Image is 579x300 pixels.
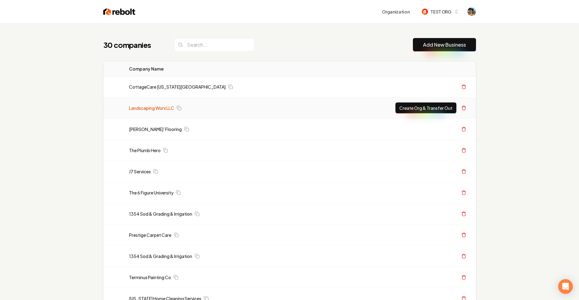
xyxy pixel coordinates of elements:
[129,126,182,132] a: [PERSON_NAME]' Flooring
[103,40,162,50] h1: 30 companies
[129,168,151,175] a: J7 Services
[129,84,226,90] a: CottageCare [US_STATE][GEOGRAPHIC_DATA]
[467,7,476,16] img: Aditya Nair
[129,211,192,217] a: 1354 Sod & Grading & Irrigation
[129,190,173,196] a: The 6 Figure University
[378,6,413,17] button: Organization
[423,41,466,48] a: Add New Business
[413,38,476,52] button: Add New Business
[174,38,254,51] input: Search...
[124,61,329,76] th: Company Name
[129,274,171,280] a: Terminus Painting Co
[103,7,135,16] img: Rebolt Logo
[129,105,174,111] a: Landscaping Worx LLC
[430,9,451,15] span: TEST ORG
[558,279,573,294] div: Open Intercom Messenger
[467,7,476,16] button: Open user button
[129,253,192,259] a: 1354 Sod & Grading & Irrigation
[395,102,456,113] button: Create Org & Transfer Out
[129,232,171,238] a: Prestige Carpet Care
[129,147,161,153] a: The Plumb Hero
[422,9,428,15] img: TEST ORG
